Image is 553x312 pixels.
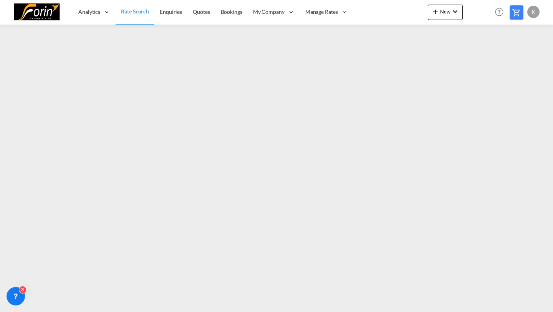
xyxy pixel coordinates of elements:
span: Quotes [193,8,210,15]
span: Rate Search [121,8,149,15]
md-icon: icon-chevron-down [450,7,460,16]
div: K [527,6,540,18]
span: Bookings [221,8,242,15]
span: Manage Rates [305,8,338,16]
span: Enquiries [160,8,182,15]
div: Help [493,5,510,19]
span: New [431,8,460,15]
span: Help [493,5,506,18]
button: icon-plus 400-fgNewicon-chevron-down [428,5,463,20]
span: My Company [253,8,285,16]
md-icon: icon-plus 400-fg [431,7,440,16]
span: Analytics [78,8,100,16]
img: 8bd67a505d5b11f09bbedfe49e11c760.png [12,3,63,21]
